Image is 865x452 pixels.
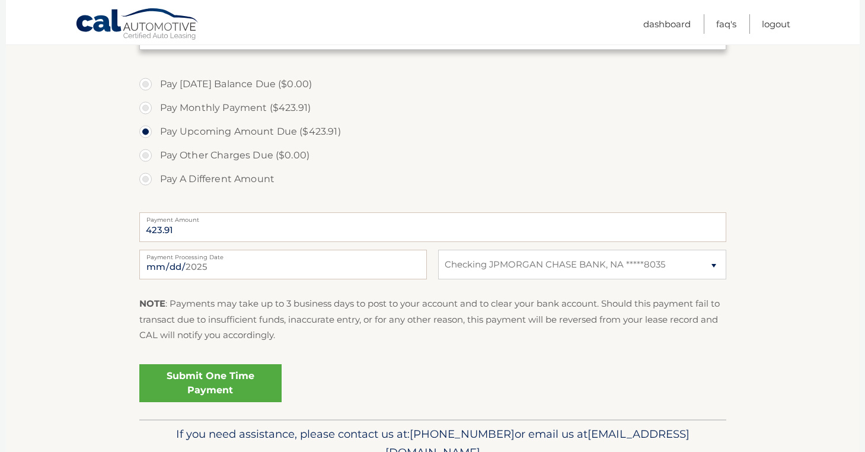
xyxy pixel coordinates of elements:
span: [PHONE_NUMBER] [410,427,515,441]
a: Cal Automotive [75,8,200,42]
a: Logout [762,14,790,34]
a: Dashboard [643,14,691,34]
a: Submit One Time Payment [139,364,282,402]
a: FAQ's [716,14,736,34]
p: : Payments may take up to 3 business days to post to your account and to clear your bank account.... [139,296,726,343]
input: Payment Date [139,250,427,279]
label: Pay A Different Amount [139,167,726,191]
label: Payment Processing Date [139,250,427,259]
label: Payment Amount [139,212,726,222]
label: Pay Other Charges Due ($0.00) [139,144,726,167]
input: Payment Amount [139,212,726,242]
strong: NOTE [139,298,165,309]
label: Pay Upcoming Amount Due ($423.91) [139,120,726,144]
label: Pay [DATE] Balance Due ($0.00) [139,72,726,96]
label: Pay Monthly Payment ($423.91) [139,96,726,120]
